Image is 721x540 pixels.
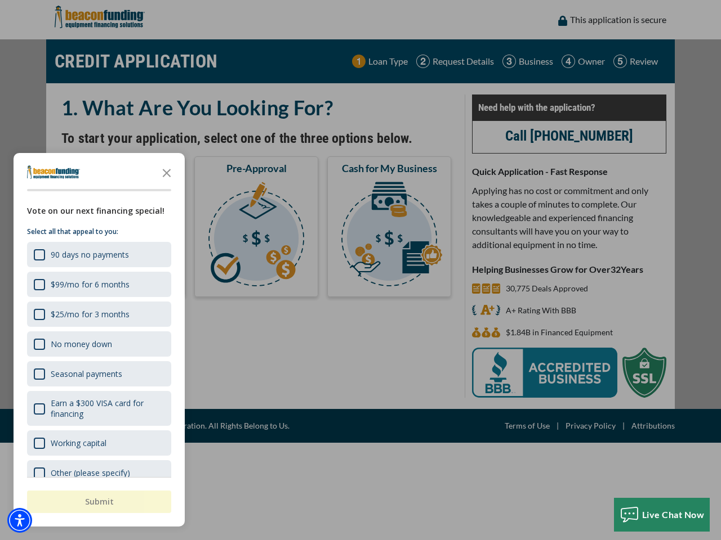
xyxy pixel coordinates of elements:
div: Seasonal payments [27,361,171,386]
div: Working capital [27,430,171,456]
img: Company logo [27,165,80,179]
div: No money down [51,339,112,349]
div: Accessibility Menu [7,508,32,533]
div: 90 days no payments [27,242,171,267]
button: Live Chat Now [614,498,710,532]
div: Earn a $300 VISA card for financing [27,391,171,426]
div: $99/mo for 6 months [51,279,130,290]
button: Close the survey [155,161,178,183]
div: 90 days no payments [51,249,129,260]
div: Earn a $300 VISA card for financing [51,398,164,419]
div: Vote on our next financing special! [27,205,171,217]
div: $25/mo for 3 months [51,309,130,319]
div: Seasonal payments [51,368,122,379]
div: $25/mo for 3 months [27,301,171,327]
div: Working capital [51,438,106,448]
div: $99/mo for 6 months [27,272,171,297]
div: Other (please specify) [27,460,171,485]
span: Live Chat Now [642,509,705,520]
div: Survey [14,153,185,526]
p: Select all that appeal to you: [27,226,171,237]
div: No money down [27,331,171,357]
button: Submit [27,490,171,513]
div: Other (please specify) [51,467,130,478]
